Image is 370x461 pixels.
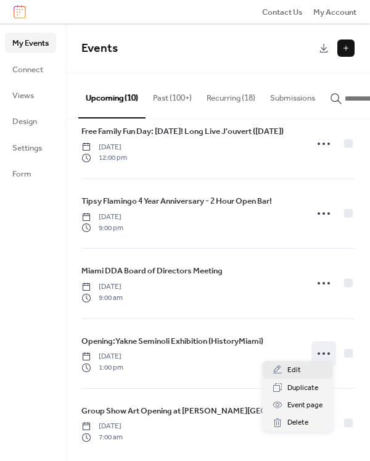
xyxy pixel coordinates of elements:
[81,405,299,417] span: Group Show Art Opening at [PERSON_NAME][GEOGRAPHIC_DATA]
[313,6,356,18] a: My Account
[81,432,123,443] span: 7:00 am
[263,73,323,117] button: Submissions
[262,6,303,19] span: Contact Us
[81,264,223,278] a: Miami DDA Board of Directors Meeting
[12,37,49,49] span: My Events
[81,194,272,208] a: Tipsy Flamingo 4 Year Anniversary - 2 Hour Open Bar!
[313,6,356,19] span: My Account
[81,421,123,432] span: [DATE]
[81,404,299,418] a: Group Show Art Opening at [PERSON_NAME][GEOGRAPHIC_DATA]
[12,168,31,180] span: Form
[5,111,56,131] a: Design
[5,59,56,79] a: Connect
[146,73,199,117] button: Past (100+)
[81,212,123,223] span: [DATE]
[81,362,123,373] span: 1:00 pm
[81,334,263,348] a: Opening:Yakne Seminoli Exhibition (HistoryMiami)
[81,351,123,362] span: [DATE]
[287,399,323,412] span: Event page
[81,195,272,207] span: Tipsy Flamingo 4 Year Anniversary - 2 Hour Open Bar!
[199,73,263,117] button: Recurring (18)
[12,115,37,128] span: Design
[81,152,127,164] span: 12:00 pm
[5,164,56,183] a: Form
[81,281,123,293] span: [DATE]
[287,382,318,394] span: Duplicate
[78,73,146,118] button: Upcoming (10)
[5,85,56,105] a: Views
[12,64,43,76] span: Connect
[81,223,123,234] span: 9:00 pm
[81,142,127,153] span: [DATE]
[262,6,303,18] a: Contact Us
[81,293,123,304] span: 9:00 am
[5,138,56,157] a: Settings
[287,417,308,429] span: Delete
[12,89,34,102] span: Views
[81,265,223,277] span: Miami DDA Board of Directors Meeting
[14,5,26,19] img: logo
[81,37,118,60] span: Events
[12,142,42,154] span: Settings
[81,125,284,138] a: Free Family Fun Day: [DATE]! Long Live J'ouvert ([DATE])
[5,33,56,52] a: My Events
[287,364,301,376] span: Edit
